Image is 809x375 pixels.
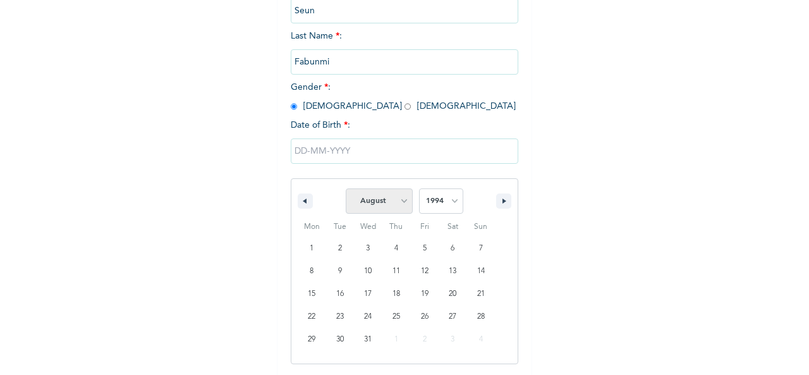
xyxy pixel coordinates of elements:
button: 22 [298,305,326,328]
span: Last Name : [291,32,518,66]
button: 8 [298,260,326,283]
button: 4 [382,237,411,260]
span: Thu [382,217,411,237]
button: 31 [354,328,382,351]
button: 6 [439,237,467,260]
button: 3 [354,237,382,260]
span: 15 [308,283,315,305]
span: 23 [336,305,344,328]
button: 15 [298,283,326,305]
span: 31 [364,328,372,351]
button: 24 [354,305,382,328]
button: 25 [382,305,411,328]
span: 21 [477,283,485,305]
span: 12 [421,260,429,283]
button: 18 [382,283,411,305]
span: Sat [439,217,467,237]
span: 8 [310,260,313,283]
button: 13 [439,260,467,283]
span: 30 [336,328,344,351]
span: 22 [308,305,315,328]
button: 21 [466,283,495,305]
span: Mon [298,217,326,237]
span: Tue [326,217,355,237]
span: 26 [421,305,429,328]
span: 29 [308,328,315,351]
span: 11 [392,260,400,283]
span: 3 [366,237,370,260]
span: 6 [451,237,454,260]
button: 12 [410,260,439,283]
button: 27 [439,305,467,328]
span: 1 [310,237,313,260]
span: Gender : [DEMOGRAPHIC_DATA] [DEMOGRAPHIC_DATA] [291,83,516,111]
span: 7 [479,237,483,260]
button: 14 [466,260,495,283]
span: 20 [449,283,456,305]
span: 2 [338,237,342,260]
span: 27 [449,305,456,328]
button: 19 [410,283,439,305]
span: Wed [354,217,382,237]
input: Enter your last name [291,49,518,75]
span: Sun [466,217,495,237]
span: 18 [392,283,400,305]
span: 16 [336,283,344,305]
span: 4 [394,237,398,260]
span: 25 [392,305,400,328]
input: DD-MM-YYYY [291,138,518,164]
button: 10 [354,260,382,283]
span: 13 [449,260,456,283]
span: 17 [364,283,372,305]
button: 2 [326,237,355,260]
button: 17 [354,283,382,305]
button: 7 [466,237,495,260]
span: 28 [477,305,485,328]
span: Date of Birth : [291,119,350,132]
button: 16 [326,283,355,305]
button: 1 [298,237,326,260]
span: 9 [338,260,342,283]
span: 5 [423,237,427,260]
span: Fri [410,217,439,237]
button: 9 [326,260,355,283]
span: 19 [421,283,429,305]
button: 28 [466,305,495,328]
span: 24 [364,305,372,328]
span: 14 [477,260,485,283]
button: 5 [410,237,439,260]
button: 23 [326,305,355,328]
button: 26 [410,305,439,328]
span: 10 [364,260,372,283]
button: 20 [439,283,467,305]
button: 30 [326,328,355,351]
button: 29 [298,328,326,351]
button: 11 [382,260,411,283]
